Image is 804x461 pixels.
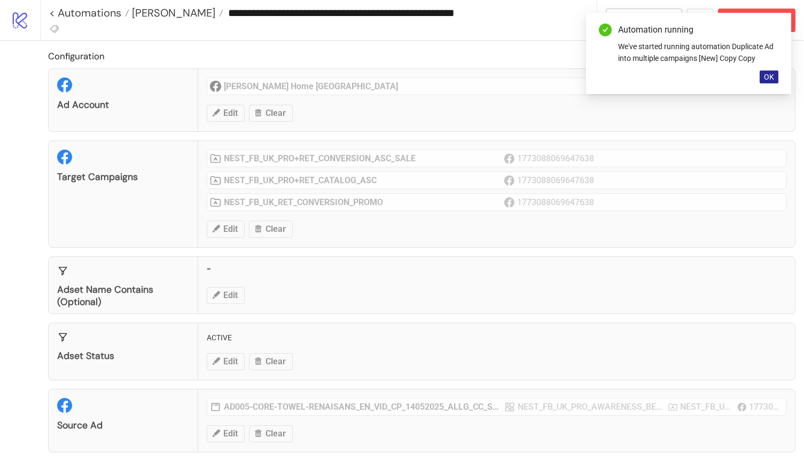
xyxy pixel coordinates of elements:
h2: Configuration [48,49,795,63]
span: check-circle [599,24,612,36]
button: ... [686,9,714,32]
a: [PERSON_NAME] [129,7,223,18]
button: OK [760,71,778,83]
button: To Builder [606,9,683,32]
button: Abort Run [718,9,795,32]
span: [PERSON_NAME] [129,6,215,20]
span: OK [764,73,774,81]
a: < Automations [49,7,129,18]
div: We've started running automation Duplicate Ad into multiple campaigns [New] Copy Copy [618,41,778,64]
div: Automation running [618,24,778,36]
